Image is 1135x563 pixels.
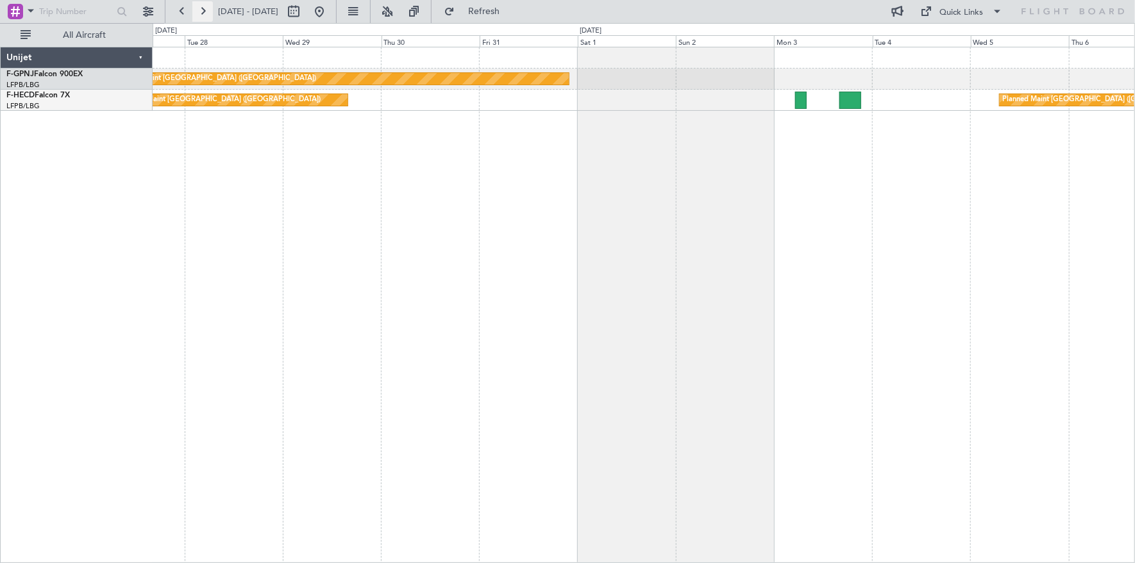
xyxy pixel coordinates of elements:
span: F-GPNJ [6,70,34,78]
div: Planned Maint [GEOGRAPHIC_DATA] ([GEOGRAPHIC_DATA]) [119,90,321,110]
span: Refresh [457,7,511,16]
span: All Aircraft [33,31,135,40]
span: [DATE] - [DATE] [218,6,278,17]
div: [DATE] [155,26,177,37]
button: Refresh [438,1,515,22]
span: F-HECD [6,92,35,99]
div: Sat 1 [578,35,676,47]
div: Wed 5 [971,35,1069,47]
button: All Aircraft [14,25,139,45]
div: Tue 4 [873,35,971,47]
div: [DATE] [580,26,601,37]
div: Quick Links [940,6,984,19]
div: Tue 28 [185,35,283,47]
div: Planned Maint [GEOGRAPHIC_DATA] ([GEOGRAPHIC_DATA]) [114,69,316,88]
div: Wed 29 [283,35,381,47]
div: Fri 31 [480,35,578,47]
a: F-HECDFalcon 7X [6,92,70,99]
a: F-GPNJFalcon 900EX [6,70,83,78]
div: Thu 30 [382,35,480,47]
button: Quick Links [914,1,1009,22]
div: Sun 2 [676,35,774,47]
div: Mon 3 [774,35,872,47]
input: Trip Number [39,2,113,21]
a: LFPB/LBG [6,80,40,90]
a: LFPB/LBG [6,101,40,111]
